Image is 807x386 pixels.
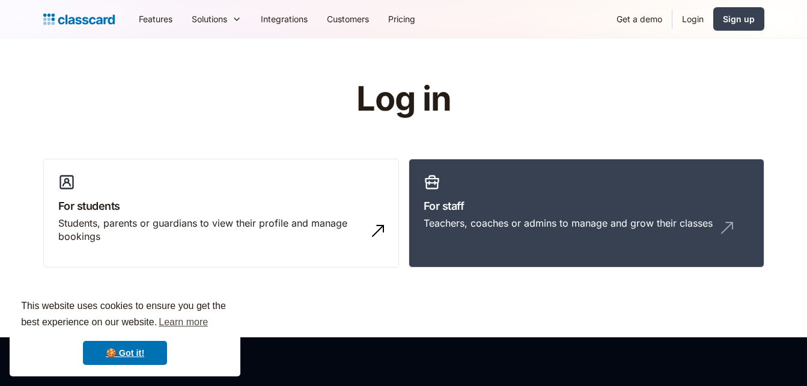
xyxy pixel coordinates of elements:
a: Integrations [251,5,317,32]
a: learn more about cookies [157,313,210,331]
a: Customers [317,5,379,32]
div: Students, parents or guardians to view their profile and manage bookings [58,216,360,244]
h3: For staff [424,198,749,214]
a: Features [129,5,182,32]
a: Pricing [379,5,425,32]
a: home [43,11,115,28]
div: Solutions [192,13,227,25]
div: Sign up [723,13,755,25]
a: Sign up [713,7,764,31]
span: This website uses cookies to ensure you get the best experience on our website. [21,299,229,331]
a: dismiss cookie message [83,341,167,365]
div: cookieconsent [10,287,240,376]
div: Teachers, coaches or admins to manage and grow their classes [424,216,713,230]
h3: For students [58,198,384,214]
h1: Log in [213,81,594,118]
a: For studentsStudents, parents or guardians to view their profile and manage bookings [43,159,399,268]
a: For staffTeachers, coaches or admins to manage and grow their classes [409,159,764,268]
a: Get a demo [607,5,672,32]
a: Login [672,5,713,32]
div: Solutions [182,5,251,32]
